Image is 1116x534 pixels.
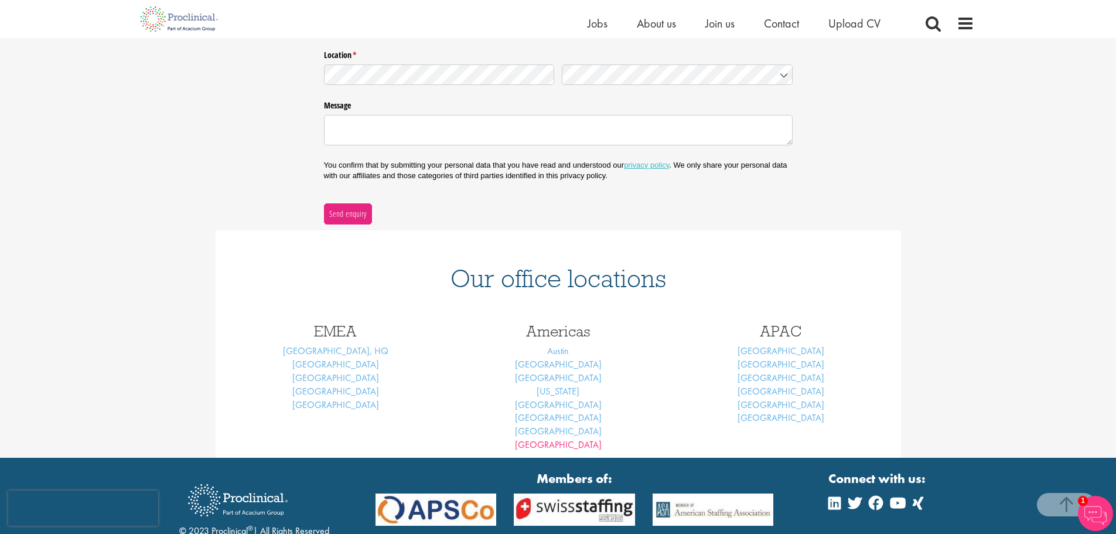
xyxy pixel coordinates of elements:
[515,411,602,424] a: [GEOGRAPHIC_DATA]
[562,64,793,85] input: Country
[233,324,438,339] h3: EMEA
[547,345,569,357] a: Austin
[324,46,793,61] legend: Location
[678,324,883,339] h3: APAC
[233,266,883,291] h1: Our office locations
[367,494,506,526] img: APSCo
[644,494,783,526] img: APSCo
[738,358,824,370] a: [GEOGRAPHIC_DATA]
[292,385,379,397] a: [GEOGRAPHIC_DATA]
[329,208,367,220] span: Send enquiry
[292,399,379,411] a: [GEOGRAPHIC_DATA]
[515,358,602,370] a: [GEOGRAPHIC_DATA]
[637,16,676,31] a: About us
[588,16,608,31] a: Jobs
[292,372,379,384] a: [GEOGRAPHIC_DATA]
[738,372,824,384] a: [GEOGRAPHIC_DATA]
[324,160,793,181] p: You confirm that by submitting your personal data that you have read and understood our . We only...
[738,345,824,357] a: [GEOGRAPHIC_DATA]
[738,399,824,411] a: [GEOGRAPHIC_DATA]
[8,491,158,526] iframe: reCAPTCHA
[515,399,602,411] a: [GEOGRAPHIC_DATA]
[292,358,379,370] a: [GEOGRAPHIC_DATA]
[828,16,880,31] a: Upload CV
[324,203,372,225] button: Send enquiry
[283,345,388,357] a: [GEOGRAPHIC_DATA], HQ
[1078,496,1113,531] img: Chatbot
[324,96,793,111] label: Message
[179,476,296,525] img: Proclinical Recruitment
[705,16,735,31] a: Join us
[456,324,661,339] h3: Americas
[828,470,928,488] strong: Connect with us:
[764,16,799,31] a: Contact
[738,411,824,424] a: [GEOGRAPHIC_DATA]
[624,161,669,169] a: privacy policy
[515,425,602,437] a: [GEOGRAPHIC_DATA]
[537,385,579,397] a: [US_STATE]
[505,494,644,526] img: APSCo
[248,523,253,533] sup: ®
[376,470,774,488] strong: Members of:
[324,64,555,85] input: State / Province / Region
[738,385,824,397] a: [GEOGRAPHIC_DATA]
[1078,496,1088,506] span: 1
[515,372,602,384] a: [GEOGRAPHIC_DATA]
[515,438,602,451] a: [GEOGRAPHIC_DATA]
